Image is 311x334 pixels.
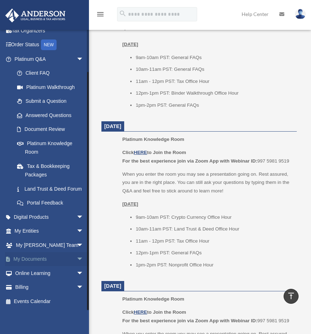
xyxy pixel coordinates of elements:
li: 12pm-1pm PST: General FAQs [136,249,292,257]
a: Portal Feedback [10,196,94,210]
a: HERE [134,150,147,155]
i: menu [96,10,105,18]
a: Platinum Walkthrough [10,80,94,94]
a: Platinum Q&Aarrow_drop_down [5,52,94,66]
a: Events Calendar [5,294,94,308]
p: 997 5981 9519 [122,308,292,325]
a: vertical_align_top [284,289,299,304]
img: Anderson Advisors Platinum Portal [3,9,68,22]
a: Order StatusNEW [5,38,94,52]
li: 10am-11am PST: General FAQs [136,65,292,74]
li: 11am - 12pm PST: Tax Office Hour [136,77,292,86]
span: arrow_drop_down [77,238,91,253]
b: Click to Join the Room [122,150,186,155]
u: [DATE] [122,201,138,207]
span: Platinum Knowledge Room [122,137,184,142]
a: Land Trust & Deed Forum [10,182,94,196]
li: 9am-10am PST: Crypto Currency Office Hour [136,213,292,222]
span: arrow_drop_down [77,52,91,67]
a: My Documentsarrow_drop_down [5,252,94,266]
span: [DATE] [104,123,121,129]
b: Click to Join the Room [122,309,186,315]
a: Platinum Knowledge Room [10,136,91,159]
a: Tax Organizers [5,23,94,38]
a: My [PERSON_NAME] Teamarrow_drop_down [5,238,94,252]
i: vertical_align_top [287,292,295,300]
a: Answered Questions [10,108,94,122]
b: For the best experience join via Zoom App with Webinar ID: [122,318,257,323]
p: 997 5981 9519 [122,148,292,165]
a: Submit a Question [10,94,94,108]
li: 11am - 12pm PST: Tax Office Hour [136,237,292,245]
li: 1pm-2pm PST: Nonprofit Office Hour [136,261,292,269]
a: Online Learningarrow_drop_down [5,266,94,280]
span: arrow_drop_down [77,224,91,239]
b: For the best experience join via Zoom App with Webinar ID: [122,158,257,164]
a: Client FAQ [10,66,94,80]
u: [DATE] [122,42,138,47]
li: 12pm-1pm PST: Binder Walkthrough Office Hour [136,89,292,97]
li: 10am-11am PST: Land Trust & Deed Office Hour [136,225,292,233]
i: search [119,10,127,17]
a: Billingarrow_drop_down [5,280,94,295]
img: User Pic [295,9,306,19]
span: Platinum Knowledge Room [122,296,184,302]
a: Document Review [10,122,94,137]
li: 1pm-2pm PST: General FAQs [136,101,292,110]
a: Digital Productsarrow_drop_down [5,210,94,224]
a: menu [96,12,105,18]
span: arrow_drop_down [77,266,91,281]
span: arrow_drop_down [77,252,91,267]
div: NEW [41,39,57,50]
a: HERE [134,309,147,315]
span: arrow_drop_down [77,280,91,295]
p: When you enter the room you may see a presentation going on. Rest assured, you are in the right p... [122,170,292,195]
span: arrow_drop_down [77,210,91,224]
a: My Entitiesarrow_drop_down [5,224,94,238]
li: 9am-10am PST: General FAQs [136,53,292,62]
span: [DATE] [104,283,121,289]
a: Tax & Bookkeeping Packages [10,159,94,182]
